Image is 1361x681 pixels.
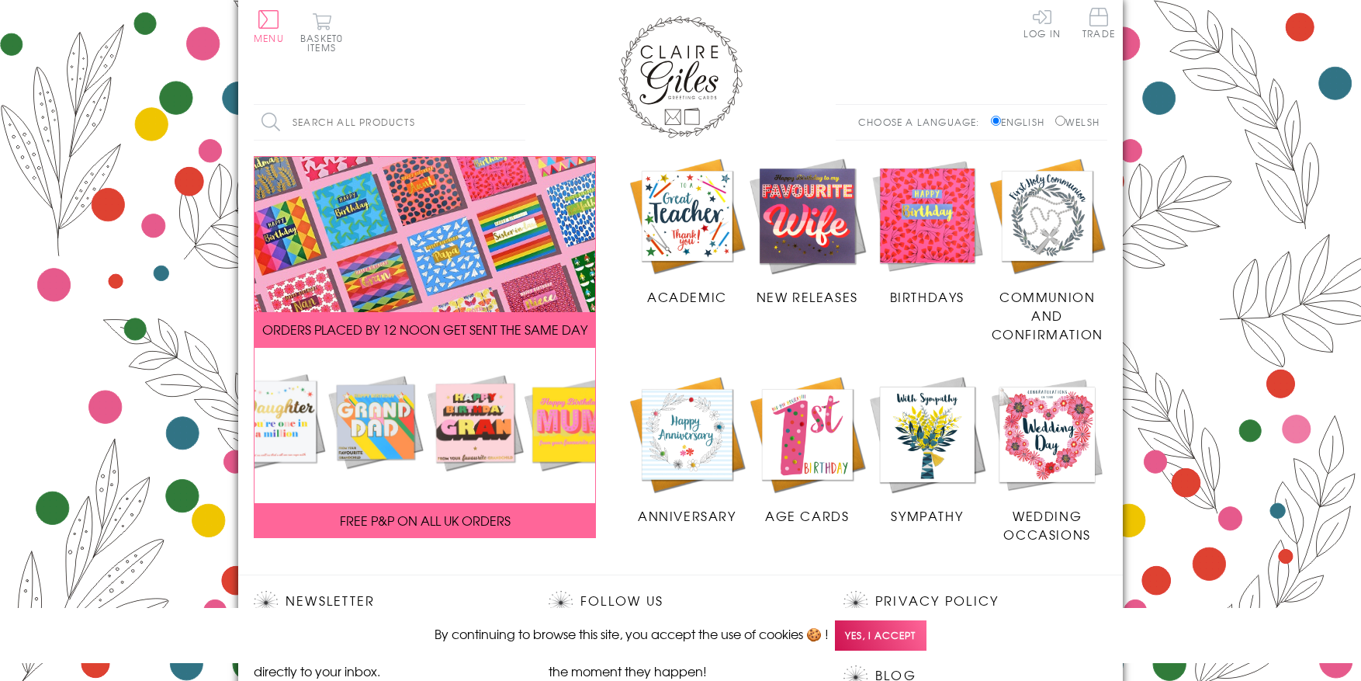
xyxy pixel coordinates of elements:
[647,287,727,306] span: Academic
[1055,115,1100,129] label: Welsh
[618,16,743,138] img: Claire Giles Greetings Cards
[891,506,963,525] span: Sympathy
[1082,8,1115,38] span: Trade
[638,506,736,525] span: Anniversary
[875,591,999,612] a: Privacy Policy
[254,31,284,45] span: Menu
[1055,116,1065,126] input: Welsh
[340,511,511,530] span: FREE P&P ON ALL UK ORDERS
[765,506,849,525] span: Age Cards
[254,105,525,140] input: Search all products
[627,156,747,307] a: Academic
[254,10,284,43] button: Menu
[747,374,868,525] a: Age Cards
[858,115,988,129] p: Choose a language:
[987,374,1107,544] a: Wedding Occasions
[757,287,858,306] span: New Releases
[747,156,868,307] a: New Releases
[835,620,926,651] span: Yes, I accept
[262,320,587,339] span: ORDERS PLACED BY 12 NOON GET SENT THE SAME DAY
[890,287,964,306] span: Birthdays
[868,374,988,525] a: Sympathy
[1003,506,1090,544] span: Wedding Occasions
[254,591,518,614] h2: Newsletter
[868,156,988,307] a: Birthdays
[1023,8,1061,38] a: Log In
[1082,8,1115,41] a: Trade
[307,31,343,54] span: 0 items
[549,591,812,614] h2: Follow Us
[991,116,1001,126] input: English
[991,115,1052,129] label: English
[300,12,343,52] button: Basket0 items
[510,105,525,140] input: Search
[992,287,1103,343] span: Communion and Confirmation
[987,156,1107,344] a: Communion and Confirmation
[627,374,747,525] a: Anniversary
